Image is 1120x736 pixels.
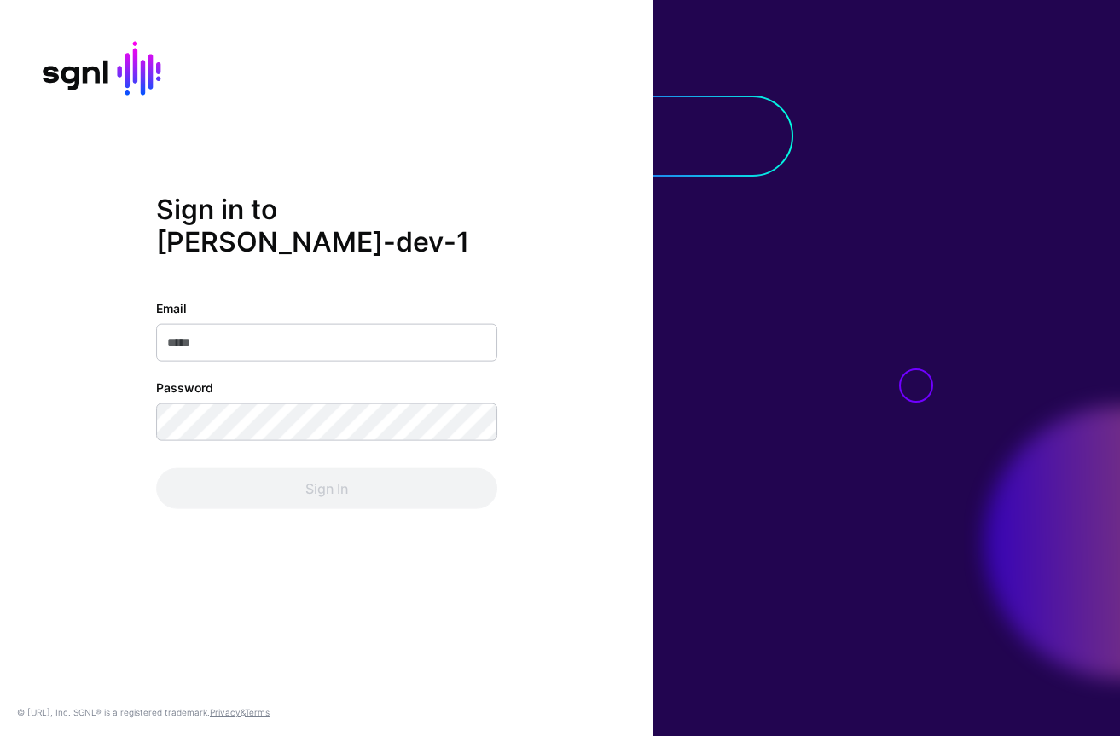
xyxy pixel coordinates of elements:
[245,707,270,717] a: Terms
[156,379,213,397] label: Password
[210,707,241,717] a: Privacy
[156,193,497,258] h2: Sign in to [PERSON_NAME]-dev-1
[156,299,187,317] label: Email
[17,705,270,719] div: © [URL], Inc. SGNL® is a registered trademark. &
